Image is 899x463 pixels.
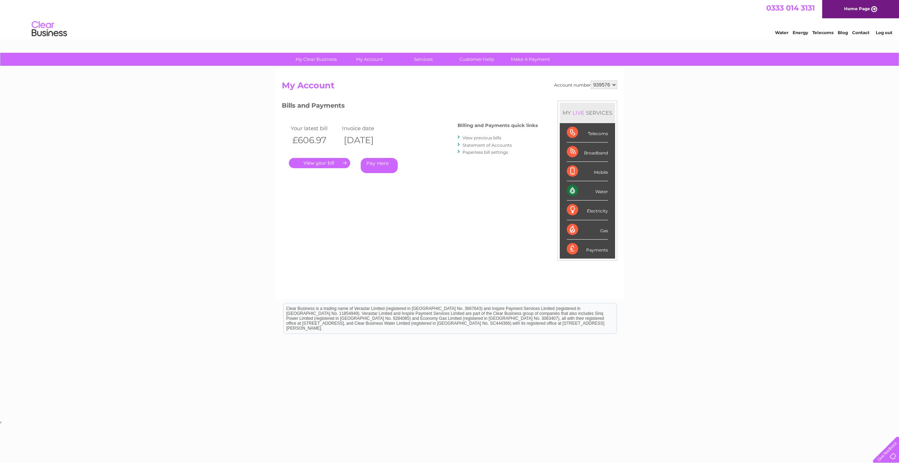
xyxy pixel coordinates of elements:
[463,150,508,155] a: Paperless bill settings
[340,133,392,147] th: [DATE]
[289,123,340,133] td: Your latest bill
[775,30,788,35] a: Water
[463,135,501,140] a: View previous bills
[289,158,350,168] a: .
[448,53,506,66] a: Customer Help
[571,109,586,116] div: LIVE
[282,101,538,113] h3: Bills and Payments
[284,4,616,34] div: Clear Business is a trading name of Verastar Limited (registered in [GEOGRAPHIC_DATA] No. 3667643...
[458,123,538,128] h4: Billing and Payments quick links
[501,53,559,66] a: Make A Payment
[289,133,340,147] th: £606.97
[341,53,399,66] a: My Account
[31,18,67,40] img: logo.png
[793,30,808,35] a: Energy
[567,123,608,142] div: Telecoms
[287,53,345,66] a: My Clear Business
[463,142,512,148] a: Statement of Accounts
[394,53,452,66] a: Services
[567,162,608,181] div: Mobile
[567,220,608,240] div: Gas
[766,4,815,12] a: 0333 014 3131
[554,81,617,89] div: Account number
[282,81,617,94] h2: My Account
[876,30,892,35] a: Log out
[838,30,848,35] a: Blog
[567,142,608,162] div: Broadband
[812,30,833,35] a: Telecoms
[567,240,608,259] div: Payments
[567,201,608,220] div: Electricity
[361,158,398,173] a: Pay Here
[560,103,615,123] div: MY SERVICES
[567,181,608,201] div: Water
[340,123,392,133] td: Invoice date
[852,30,869,35] a: Contact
